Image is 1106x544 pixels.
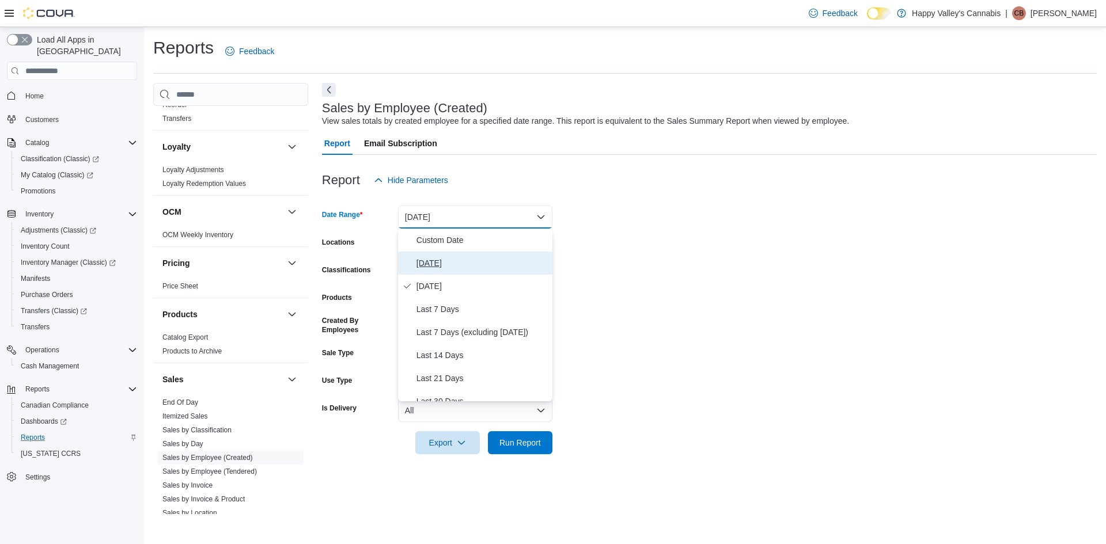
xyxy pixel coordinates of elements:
button: [US_STATE] CCRS [12,446,142,462]
span: Last 30 Days [416,394,548,408]
span: Load All Apps in [GEOGRAPHIC_DATA] [32,34,137,57]
span: Cash Management [16,359,137,373]
span: Inventory Manager (Classic) [21,258,116,267]
a: Manifests [16,272,55,286]
button: Reports [12,429,142,446]
span: Home [21,88,137,102]
a: Transfers [16,320,54,334]
a: Loyalty Redemption Values [162,180,246,188]
span: Sales by Employee (Created) [162,453,253,462]
span: Settings [21,470,137,484]
a: Reports [16,431,50,444]
button: Sales [285,372,299,386]
span: Purchase Orders [21,290,73,299]
span: Inventory [21,207,137,221]
a: OCM Weekly Inventory [162,231,233,239]
span: OCM Weekly Inventory [162,230,233,239]
h3: Report [322,173,360,187]
a: Sales by Invoice [162,481,213,489]
span: Products to Archive [162,347,222,356]
span: Washington CCRS [16,447,137,461]
span: Classification (Classic) [16,152,137,166]
button: Operations [21,343,64,357]
span: My Catalog (Classic) [21,170,93,180]
a: [US_STATE] CCRS [16,447,85,461]
button: Products [162,309,283,320]
a: Dashboards [16,414,71,428]
span: Hide Parameters [388,174,448,186]
button: Pricing [285,256,299,270]
span: Sales by Classification [162,425,232,435]
button: Hide Parameters [369,169,453,192]
span: Email Subscription [364,132,437,155]
label: Products [322,293,352,302]
span: Cash Management [21,362,79,371]
h3: OCM [162,206,181,218]
button: Catalog [2,135,142,151]
a: Promotions [16,184,60,198]
a: Classification (Classic) [12,151,142,167]
a: Inventory Manager (Classic) [12,254,142,271]
span: Transfers (Classic) [16,304,137,318]
span: Price Sheet [162,281,198,291]
span: Loyalty Redemption Values [162,179,246,188]
a: My Catalog (Classic) [16,168,98,182]
button: Canadian Compliance [12,397,142,413]
a: Catalog Export [162,333,208,341]
a: Canadian Compliance [16,398,93,412]
span: Transfers [16,320,137,334]
a: Transfers (Classic) [16,304,92,318]
label: Is Delivery [322,404,357,413]
a: My Catalog (Classic) [12,167,142,183]
a: Customers [21,113,63,127]
button: Inventory [2,206,142,222]
button: Purchase Orders [12,287,142,303]
h1: Reports [153,36,214,59]
button: Cash Management [12,358,142,374]
a: Feedback [221,40,279,63]
button: Products [285,307,299,321]
label: Classifications [322,265,371,275]
p: [PERSON_NAME] [1031,6,1097,20]
span: Sales by Day [162,439,203,448]
label: Locations [322,238,355,247]
span: Feedback [239,45,274,57]
nav: Complex example [7,82,137,515]
span: Transfers (Classic) [21,306,87,315]
button: Inventory [21,207,58,221]
label: Use Type [322,376,352,385]
span: Dashboards [16,414,137,428]
span: Loyalty Adjustments [162,165,224,174]
a: Sales by Invoice & Product [162,495,245,503]
a: Itemized Sales [162,412,208,420]
span: Canadian Compliance [16,398,137,412]
span: Sales by Location [162,508,217,518]
a: Dashboards [12,413,142,429]
span: [DATE] [416,279,548,293]
span: Promotions [16,184,137,198]
a: Sales by Day [162,440,203,448]
a: Cash Management [16,359,84,373]
label: Created By Employees [322,316,393,334]
span: Settings [25,473,50,482]
span: Last 21 Days [416,371,548,385]
button: Next [322,83,336,97]
button: Home [2,87,142,104]
div: View sales totals by created employee for a specified date range. This report is equivalent to th... [322,115,849,127]
span: Last 7 Days [416,302,548,316]
span: Run Report [499,437,541,448]
label: Date Range [322,210,363,219]
span: My Catalog (Classic) [16,168,137,182]
div: Products [153,330,308,363]
button: All [398,399,552,422]
a: Purchase Orders [16,288,78,302]
a: Feedback [804,2,862,25]
span: Promotions [21,187,56,196]
div: Carmel B [1012,6,1026,20]
button: [DATE] [398,206,552,229]
span: Canadian Compliance [21,401,89,410]
span: Operations [25,345,59,355]
h3: Pricing [162,257,190,269]
div: Pricing [153,279,308,298]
